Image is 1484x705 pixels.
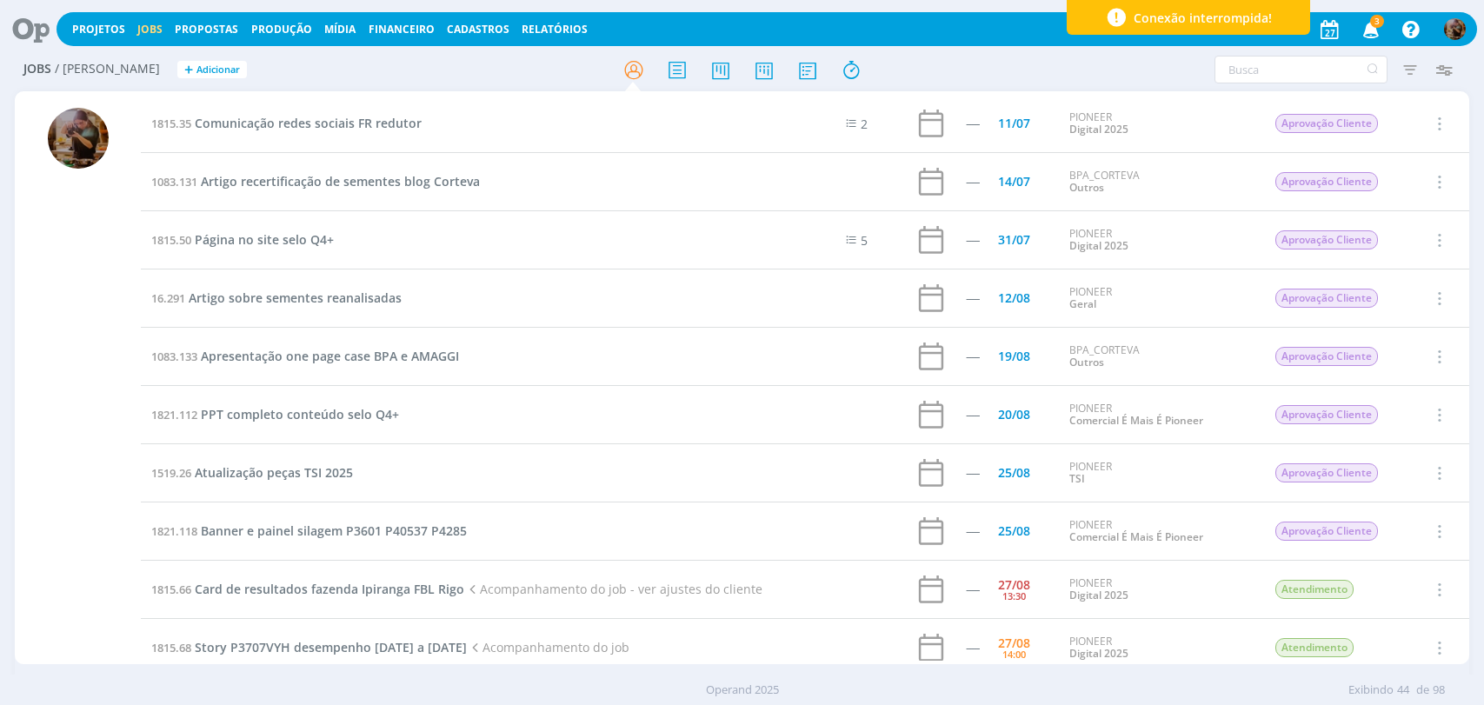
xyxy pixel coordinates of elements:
[151,231,334,248] a: 1815.50Página no site selo Q4+
[998,234,1030,246] div: 31/07
[201,406,399,422] span: PPT completo conteúdo selo Q4+
[151,116,191,131] span: 1815.35
[151,407,197,422] span: 1821.112
[1069,296,1096,311] a: Geral
[151,582,191,597] span: 1815.66
[137,22,163,37] a: Jobs
[998,409,1030,421] div: 20/08
[1069,238,1128,253] a: Digital 2025
[1275,347,1378,366] span: Aprovação Cliente
[151,289,402,306] a: 16.291Artigo sobre sementes reanalisadas
[998,176,1030,188] div: 14/07
[1069,344,1248,369] div: BPA_CORTEVA
[442,23,515,37] button: Cadastros
[151,232,191,248] span: 1815.50
[966,234,979,246] div: -----
[1370,15,1384,28] span: 3
[151,174,197,190] span: 1083.131
[966,525,979,537] div: -----
[1348,682,1394,699] span: Exibindo
[1002,591,1026,601] div: 13:30
[72,22,125,37] a: Projetos
[516,23,593,37] button: Relatórios
[48,108,109,169] img: A
[1275,230,1378,249] span: Aprovação Cliente
[201,173,480,190] span: Artigo recertificação de sementes blog Corteva
[201,522,467,539] span: Banner e painel silagem P3601 P40537 P4285
[175,22,238,37] span: Propostas
[151,173,480,190] a: 1083.131Artigo recertificação de sementes blog Corteva
[966,117,979,130] div: -----
[998,467,1030,479] div: 25/08
[1069,170,1248,195] div: BPA_CORTEVA
[464,581,762,597] span: Acompanhamento do job - ver ajustes do cliente
[1275,114,1378,133] span: Aprovação Cliente
[1134,9,1272,27] span: Conexão interrompida!
[151,290,185,306] span: 16.291
[998,292,1030,304] div: 12/08
[195,639,467,655] span: Story P3707VYH desempenho [DATE] a [DATE]
[195,581,464,597] span: Card de resultados fazenda Ipiranga FBL Rigo
[151,115,422,131] a: 1815.35Comunicação redes sociais FR redutor
[522,22,588,37] a: Relatórios
[1069,413,1203,428] a: Comercial É Mais É Pioneer
[196,64,240,76] span: Adicionar
[447,22,509,37] span: Cadastros
[966,467,979,479] div: -----
[966,642,979,654] div: -----
[1275,172,1378,191] span: Aprovação Cliente
[1069,635,1248,661] div: PIONEER
[151,349,197,364] span: 1083.133
[1069,519,1248,544] div: PIONEER
[132,23,168,37] button: Jobs
[251,22,312,37] a: Produção
[1069,471,1085,486] a: TSI
[998,350,1030,362] div: 19/08
[966,292,979,304] div: -----
[1275,638,1354,657] span: Atendimento
[195,464,353,481] span: Atualização peças TSI 2025
[246,23,317,37] button: Produção
[1069,180,1104,195] a: Outros
[319,23,361,37] button: Mídia
[151,640,191,655] span: 1815.68
[151,639,467,655] a: 1815.68Story P3707VYH desempenho [DATE] a [DATE]
[1416,682,1429,699] span: de
[23,62,51,76] span: Jobs
[177,61,247,79] button: +Adicionar
[1397,682,1409,699] span: 44
[1069,588,1128,602] a: Digital 2025
[363,23,440,37] button: Financeiro
[1275,463,1378,482] span: Aprovação Cliente
[998,579,1030,591] div: 27/08
[151,523,197,539] span: 1821.118
[467,639,629,655] span: Acompanhamento do job
[1069,228,1248,253] div: PIONEER
[1214,56,1388,83] input: Busca
[195,115,422,131] span: Comunicação redes sociais FR redutor
[1002,649,1026,659] div: 14:00
[1069,461,1248,486] div: PIONEER
[966,350,979,362] div: -----
[189,289,402,306] span: Artigo sobre sementes reanalisadas
[998,525,1030,537] div: 25/08
[324,22,356,37] a: Mídia
[1275,522,1378,541] span: Aprovação Cliente
[1069,529,1203,544] a: Comercial É Mais É Pioneer
[966,409,979,421] div: -----
[966,583,979,595] div: -----
[151,406,399,422] a: 1821.112PPT completo conteúdo selo Q4+
[151,522,467,539] a: 1821.118Banner e painel silagem P3601 P40537 P4285
[1069,286,1248,311] div: PIONEER
[1069,646,1128,661] a: Digital 2025
[1069,402,1248,428] div: PIONEER
[369,22,435,37] a: Financeiro
[1352,14,1388,45] button: 3
[966,176,979,188] div: -----
[998,117,1030,130] div: 11/07
[201,348,459,364] span: Apresentação one page case BPA e AMAGGI
[151,581,464,597] a: 1815.66Card de resultados fazenda Ipiranga FBL Rigo
[55,62,160,76] span: / [PERSON_NAME]
[1275,580,1354,599] span: Atendimento
[861,116,868,132] span: 2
